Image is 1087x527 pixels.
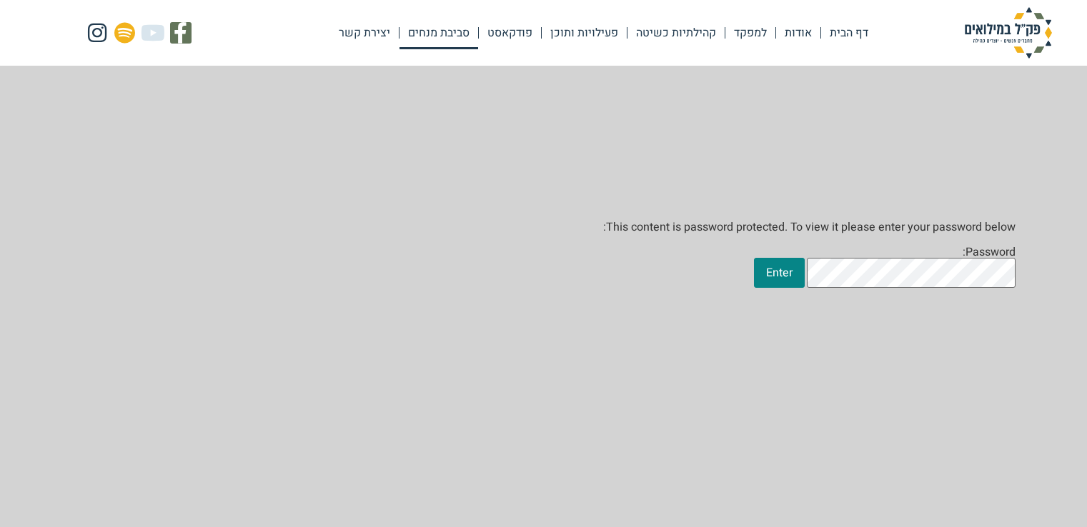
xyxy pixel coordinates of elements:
label: Password: [807,246,1016,288]
a: קהילתיות כשיטה [627,16,725,49]
p: This content is password protected. To view it please enter your password below: [71,219,1016,236]
a: פעילויות ותוכן [542,16,627,49]
img: פק"ל [937,7,1080,59]
a: יצירת קשר [330,16,399,49]
input: Enter [754,258,805,288]
a: דף הבית [821,16,877,49]
input: Password: [807,258,1016,288]
a: למפקד [725,16,775,49]
a: אודות [776,16,820,49]
a: סביבת מנחים [399,16,478,49]
nav: Menu [330,16,877,49]
a: פודקאסט [479,16,541,49]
